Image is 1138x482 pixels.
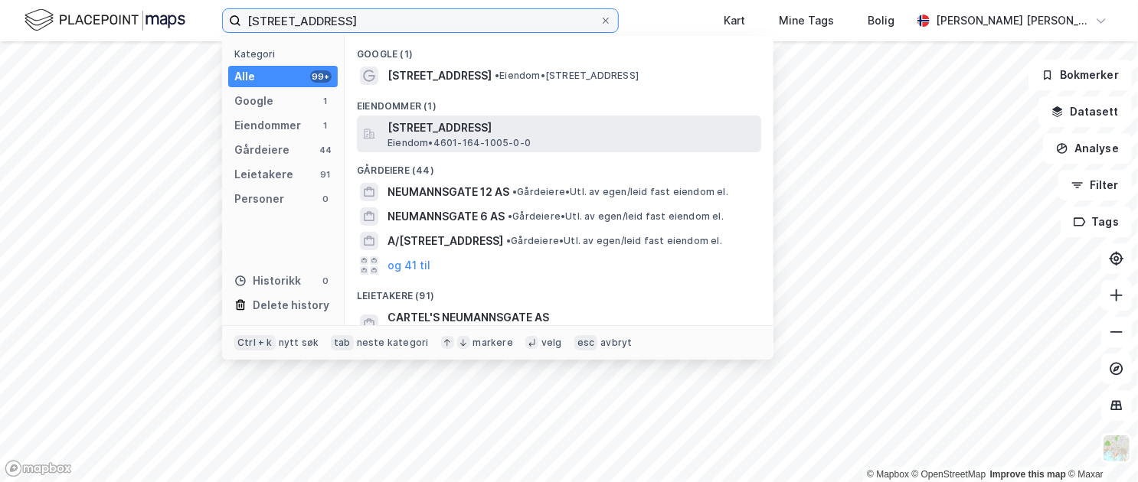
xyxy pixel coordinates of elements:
[234,116,301,135] div: Eiendommer
[1038,96,1132,127] button: Datasett
[912,469,986,480] a: OpenStreetMap
[310,70,332,83] div: 99+
[600,337,632,349] div: avbryt
[512,186,728,198] span: Gårdeiere • Utl. av egen/leid fast eiendom el.
[541,337,562,349] div: velg
[388,119,755,137] span: [STREET_ADDRESS]
[234,67,255,86] div: Alle
[357,337,429,349] div: neste kategori
[495,70,499,81] span: •
[388,183,509,201] span: NEUMANNSGATE 12 AS
[319,144,332,156] div: 44
[388,232,503,250] span: A/[STREET_ADDRESS]
[1061,207,1132,237] button: Tags
[319,95,332,107] div: 1
[1058,170,1132,200] button: Filter
[234,272,301,290] div: Historikk
[1061,409,1138,482] div: Kontrollprogram for chat
[25,7,185,34] img: logo.f888ab2527a4732fd821a326f86c7f29.svg
[234,335,276,350] div: Ctrl + k
[319,119,332,132] div: 1
[868,11,894,30] div: Bolig
[508,210,724,223] span: Gårdeiere • Utl. av egen/leid fast eiendom el.
[506,235,722,247] span: Gårdeiere • Utl. av egen/leid fast eiendom el.
[473,337,513,349] div: markere
[234,48,338,60] div: Kategori
[279,337,319,349] div: nytt søk
[724,11,745,30] div: Kart
[388,256,430,275] button: og 41 til
[388,137,531,149] span: Eiendom • 4601-164-1005-0-0
[241,9,600,32] input: Søk på adresse, matrikkel, gårdeiere, leietakere eller personer
[495,70,639,82] span: Eiendom • [STREET_ADDRESS]
[319,275,332,287] div: 0
[990,469,1066,480] a: Improve this map
[936,11,1089,30] div: [PERSON_NAME] [PERSON_NAME]
[388,67,492,85] span: [STREET_ADDRESS]
[345,152,773,180] div: Gårdeiere (44)
[506,235,511,246] span: •
[253,296,329,314] div: Delete history
[5,460,72,477] a: Mapbox homepage
[234,141,289,159] div: Gårdeiere
[1028,60,1132,90] button: Bokmerker
[867,469,909,480] a: Mapbox
[234,190,284,208] div: Personer
[574,335,598,350] div: esc
[1061,409,1138,482] iframe: Chat Widget
[345,278,773,305] div: Leietakere (91)
[345,36,773,64] div: Google (1)
[779,11,834,30] div: Mine Tags
[319,193,332,205] div: 0
[512,186,517,197] span: •
[388,207,505,226] span: NEUMANNSGATE 6 AS
[508,210,512,222] span: •
[345,88,773,116] div: Eiendommer (1)
[234,92,273,110] div: Google
[319,168,332,181] div: 91
[234,165,293,184] div: Leietakere
[331,335,354,350] div: tab
[388,308,755,327] span: CARTEL'S NEUMANNSGATE AS
[1043,133,1132,164] button: Analyse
